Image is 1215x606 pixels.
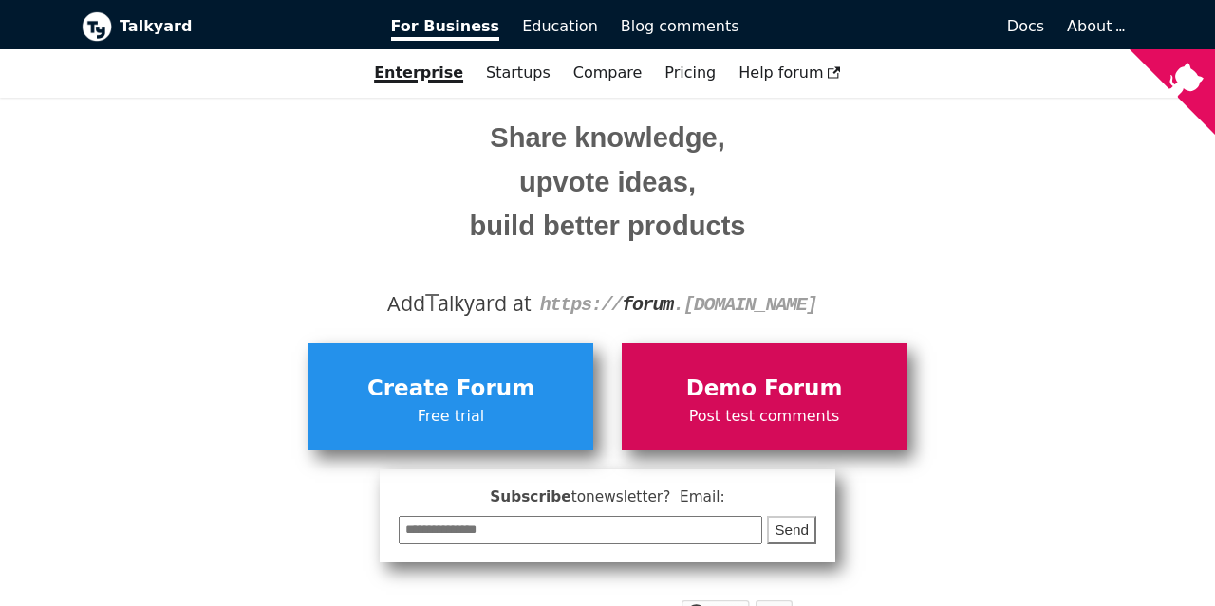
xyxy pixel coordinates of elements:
[82,11,112,42] img: Talkyard logo
[120,14,364,39] b: Talkyard
[308,343,593,450] a: Create ForumFree trial
[511,10,609,43] a: Education
[1007,17,1044,35] span: Docs
[96,287,1119,320] div: Add alkyard at
[751,10,1056,43] a: Docs
[363,57,475,89] a: Enterprise
[767,516,816,545] button: Send
[82,11,364,42] a: Talkyard logoTalkyard
[522,17,598,35] span: Education
[399,486,816,509] span: Subscribe
[96,116,1119,160] small: Share knowledge,
[621,17,739,35] span: Blog comments
[96,160,1119,205] small: upvote ideas,
[573,64,643,82] a: Compare
[96,204,1119,248] small: build better products
[1067,17,1122,35] a: About
[318,404,584,429] span: Free trial
[571,488,725,505] span: to newsletter ? Email:
[380,10,512,43] a: For Business
[631,404,897,429] span: Post test comments
[653,57,727,89] a: Pricing
[609,10,751,43] a: Blog comments
[475,57,562,89] a: Startups
[622,343,907,450] a: Demo ForumPost test comments
[738,64,841,82] span: Help forum
[318,371,584,407] span: Create Forum
[622,294,673,316] strong: forum
[425,285,439,319] span: T
[727,57,852,89] a: Help forum
[391,17,500,41] span: For Business
[631,371,897,407] span: Demo Forum
[540,294,817,316] code: https:// . [DOMAIN_NAME]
